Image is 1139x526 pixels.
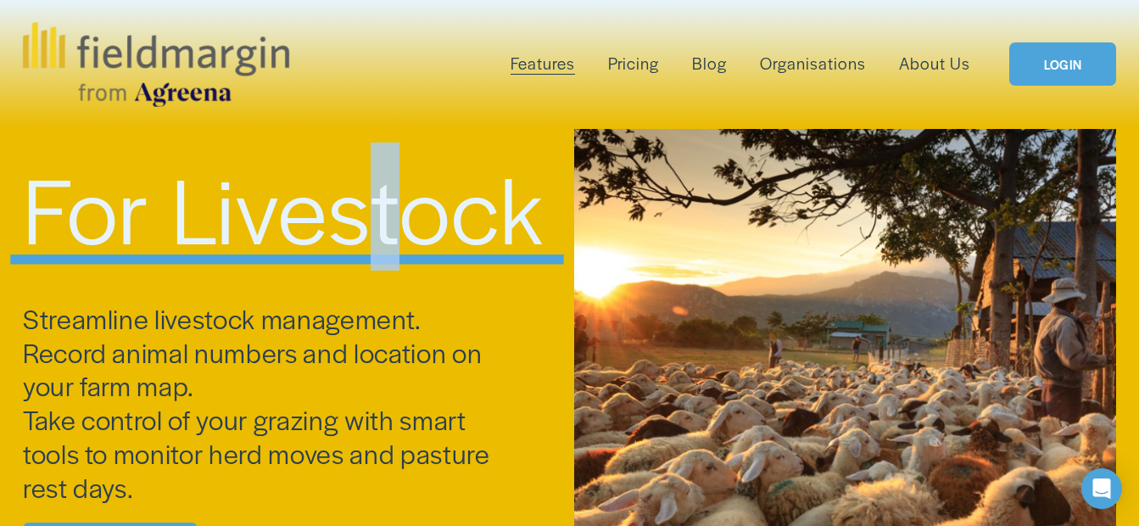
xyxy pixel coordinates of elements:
[511,50,575,77] a: folder dropdown
[23,143,545,271] span: For Livestock
[608,50,659,77] a: Pricing
[23,299,496,506] span: Streamline livestock management. Record animal numbers and location on your farm map. Take contro...
[692,50,727,77] a: Blog
[760,50,866,77] a: Organisations
[899,50,970,77] a: About Us
[511,52,575,76] span: Features
[1009,42,1116,86] a: LOGIN
[1081,468,1122,509] div: Open Intercom Messenger
[23,22,289,107] img: fieldmargin.com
